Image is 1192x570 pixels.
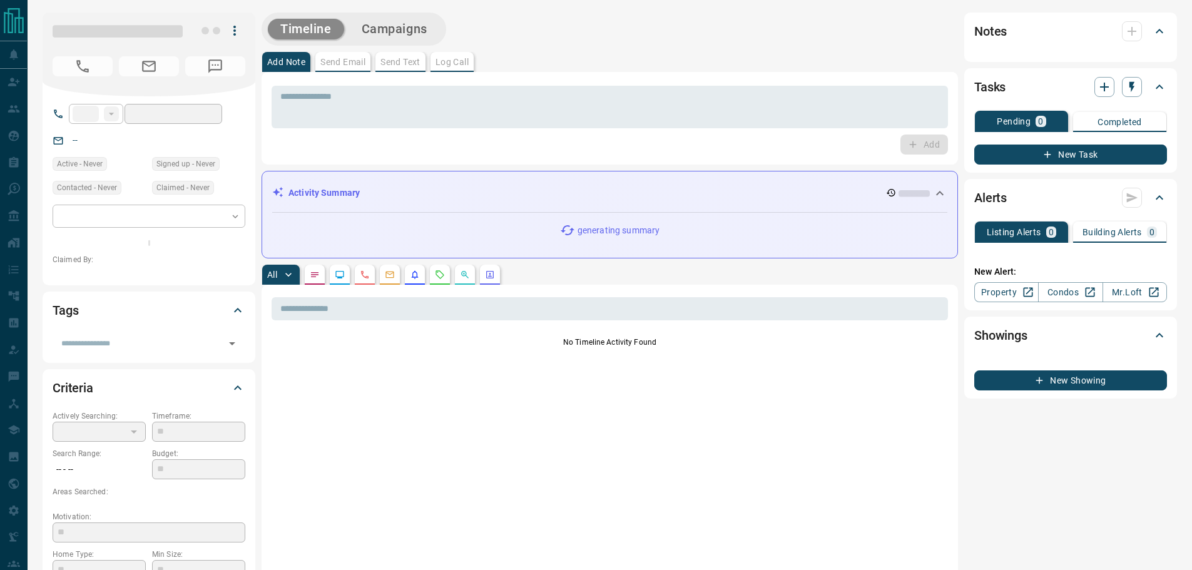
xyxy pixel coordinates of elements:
span: Active - Never [57,158,103,170]
span: No Email [119,56,179,76]
div: Criteria [53,373,245,403]
button: Timeline [268,19,344,39]
span: No Number [53,56,113,76]
p: Home Type: [53,549,146,560]
p: Areas Searched: [53,486,245,497]
p: Completed [1098,118,1142,126]
p: Budget: [152,448,245,459]
div: Notes [974,16,1167,46]
svg: Requests [435,270,445,280]
div: Showings [974,320,1167,350]
a: Condos [1038,282,1103,302]
p: New Alert: [974,265,1167,278]
h2: Criteria [53,378,93,398]
h2: Notes [974,21,1007,41]
p: Search Range: [53,448,146,459]
p: Building Alerts [1082,228,1142,237]
h2: Tasks [974,77,1006,97]
button: Campaigns [349,19,440,39]
p: Add Note [267,58,305,66]
p: 0 [1049,228,1054,237]
a: Property [974,282,1039,302]
div: Activity Summary [272,181,947,205]
span: No Number [185,56,245,76]
svg: Opportunities [460,270,470,280]
a: Mr.Loft [1103,282,1167,302]
div: Tags [53,295,245,325]
p: 0 [1149,228,1154,237]
p: Timeframe: [152,410,245,422]
span: Claimed - Never [156,181,210,194]
p: generating summary [578,224,660,237]
button: New Task [974,145,1167,165]
p: Listing Alerts [987,228,1041,237]
p: All [267,270,277,279]
div: Tasks [974,72,1167,102]
svg: Lead Browsing Activity [335,270,345,280]
svg: Emails [385,270,395,280]
p: Actively Searching: [53,410,146,422]
h2: Showings [974,325,1027,345]
div: Alerts [974,183,1167,213]
span: Contacted - Never [57,181,117,194]
button: Open [223,335,241,352]
p: Min Size: [152,549,245,560]
p: Activity Summary [288,186,360,200]
p: No Timeline Activity Found [272,337,948,348]
p: Motivation: [53,511,245,522]
p: 0 [1038,117,1043,126]
svg: Agent Actions [485,270,495,280]
h2: Alerts [974,188,1007,208]
p: -- - -- [53,459,146,480]
span: Signed up - Never [156,158,215,170]
p: Claimed By: [53,254,245,265]
svg: Notes [310,270,320,280]
p: Pending [997,117,1031,126]
a: -- [73,135,78,145]
svg: Calls [360,270,370,280]
h2: Tags [53,300,78,320]
svg: Listing Alerts [410,270,420,280]
button: New Showing [974,370,1167,390]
